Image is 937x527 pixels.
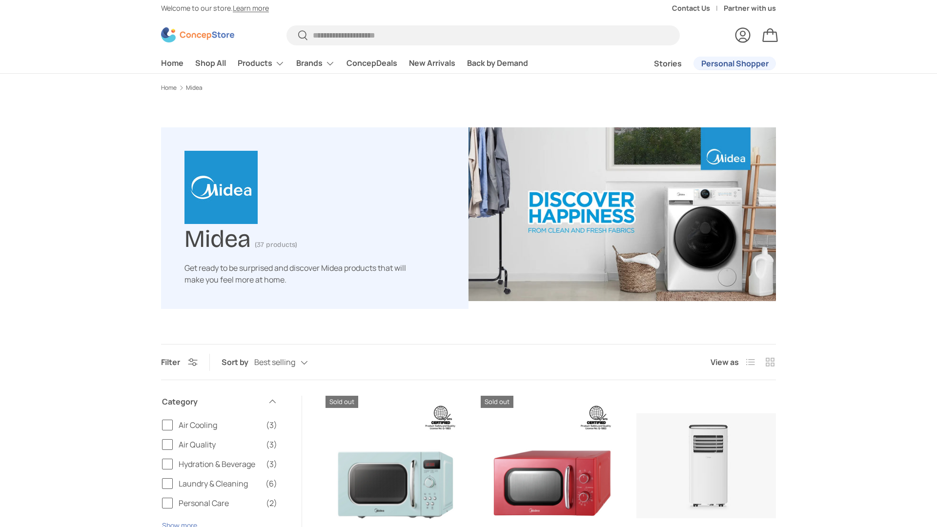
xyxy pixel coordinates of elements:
[195,54,226,73] a: Shop All
[266,497,277,509] span: (2)
[162,396,262,407] span: Category
[161,357,180,367] span: Filter
[654,54,682,73] a: Stories
[711,356,739,368] span: View as
[179,439,260,450] span: Air Quality
[467,54,528,73] a: Back by Demand
[693,57,776,70] a: Personal Shopper
[409,54,455,73] a: New Arrivals
[481,396,513,408] span: Sold out
[468,127,776,301] img: Midea
[233,3,269,13] a: Learn more
[179,478,260,489] span: Laundry & Cleaning
[186,85,203,91] a: Midea
[161,27,234,42] img: ConcepStore
[162,384,277,419] summary: Category
[222,356,254,368] label: Sort by
[266,419,277,431] span: (3)
[161,85,177,91] a: Home
[161,54,183,73] a: Home
[232,54,290,73] summary: Products
[631,54,776,73] nav: Secondary
[179,419,260,431] span: Air Cooling
[672,3,724,14] a: Contact Us
[179,458,260,470] span: Hydration & Beverage
[184,221,251,253] h1: Midea
[161,54,528,73] nav: Primary
[266,458,277,470] span: (3)
[296,54,335,73] a: Brands
[290,54,341,73] summary: Brands
[326,396,358,408] span: Sold out
[265,478,277,489] span: (6)
[161,357,198,367] button: Filter
[254,358,295,367] span: Best selling
[161,3,269,14] p: Welcome to our store.
[184,263,406,285] span: Get ready to be surprised and discover Midea products that will make you feel more at home.
[255,241,297,249] span: (37 products)
[724,3,776,14] a: Partner with us
[701,60,769,67] span: Personal Shopper
[161,83,776,92] nav: Breadcrumbs
[238,54,285,73] a: Products
[179,497,260,509] span: Personal Care
[266,439,277,450] span: (3)
[346,54,397,73] a: ConcepDeals
[254,354,327,371] button: Best selling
